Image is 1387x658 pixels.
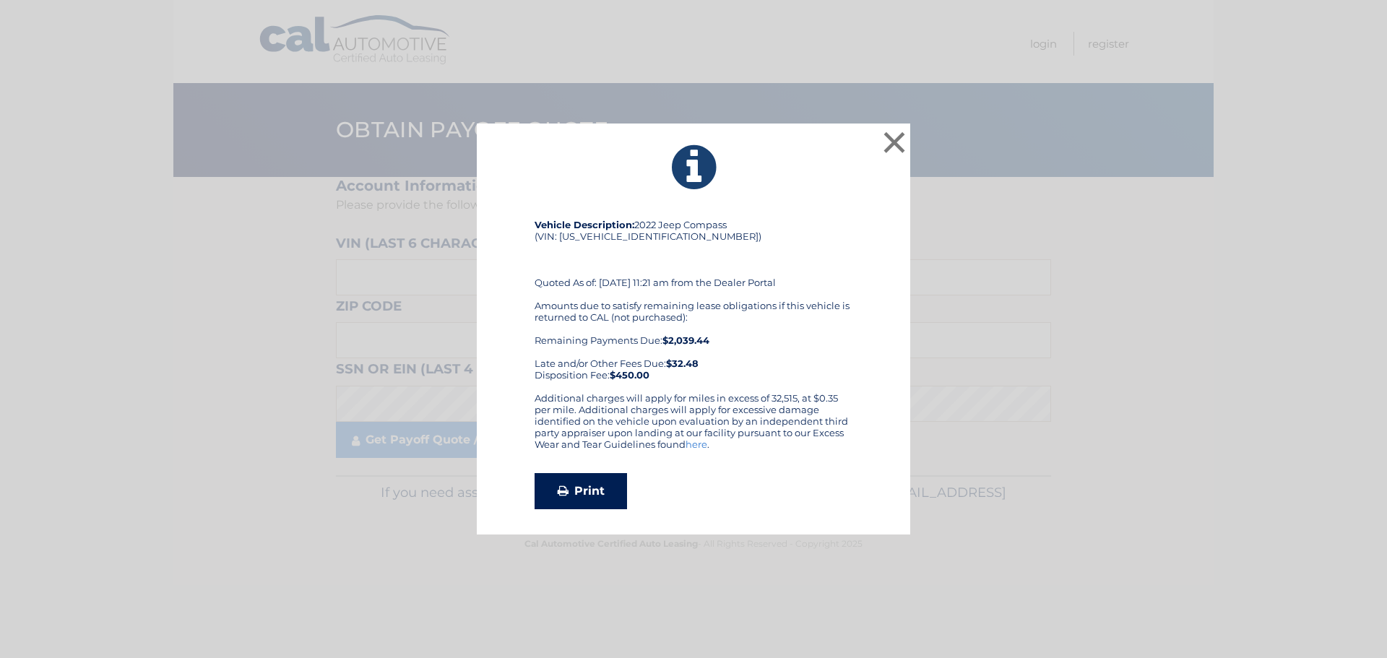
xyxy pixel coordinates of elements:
[610,369,649,381] strong: $450.00
[535,473,627,509] a: Print
[662,334,709,346] b: $2,039.44
[686,438,707,450] a: here
[535,300,852,381] div: Amounts due to satisfy remaining lease obligations if this vehicle is returned to CAL (not purcha...
[535,219,634,230] strong: Vehicle Description:
[880,128,909,157] button: ×
[535,392,852,462] div: Additional charges will apply for miles in excess of 32,515, at $0.35 per mile. Additional charge...
[535,219,852,392] div: 2022 Jeep Compass (VIN: [US_VEHICLE_IDENTIFICATION_NUMBER]) Quoted As of: [DATE] 11:21 am from th...
[666,358,699,369] b: $32.48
